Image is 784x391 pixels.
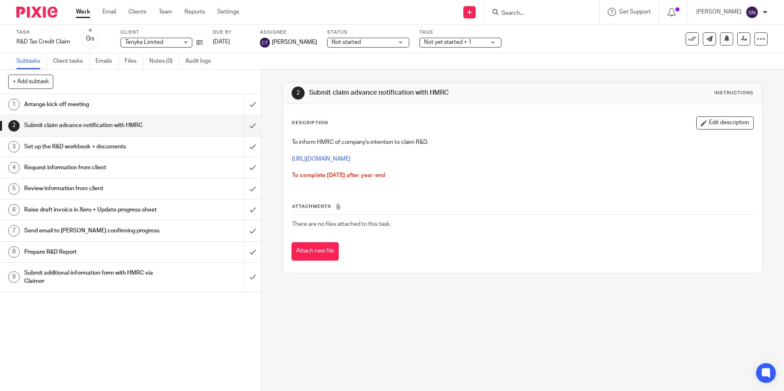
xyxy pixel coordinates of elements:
img: svg%3E [745,6,759,19]
p: To inform HMRC of company's intention to claim R&D. [292,138,753,146]
button: Edit description [696,116,754,130]
span: [PERSON_NAME] [272,38,317,46]
a: [URL][DOMAIN_NAME] [292,156,351,162]
div: 9 [8,271,20,283]
label: Assignee [260,29,317,36]
small: /9 [90,37,94,41]
div: 2 [8,120,20,132]
h1: Arrange kick off meeting [24,98,165,111]
img: Pixie [16,7,57,18]
p: [PERSON_NAME] [696,8,741,16]
label: Client [121,29,203,36]
span: Not started [332,39,361,45]
div: 7 [8,225,20,236]
div: 2 [292,86,305,100]
a: Clients [128,8,146,16]
span: Not yet started + 1 [424,39,472,45]
label: Task [16,29,70,36]
a: Emails [96,53,119,69]
button: + Add subtask [8,75,53,89]
input: Search [501,10,574,17]
a: Reports [185,8,205,16]
a: Email [103,8,116,16]
span: Get Support [619,9,651,15]
a: Files [125,53,143,69]
label: Status [327,29,409,36]
img: svg%3E [260,38,270,48]
a: Audit logs [185,53,217,69]
div: R&D Tax Credit Claim [16,38,70,46]
h1: Submit additional information form with HMRC via Claimer [24,267,165,288]
h1: Send email to [PERSON_NAME] confirming progress [24,225,165,237]
a: Notes (0) [149,53,179,69]
label: Tags [419,29,501,36]
h1: Raise draft invoice in Xero + Update progress sheet [24,204,165,216]
label: Due by [213,29,250,36]
a: Work [76,8,90,16]
h1: Request information from client [24,161,165,174]
a: Subtasks [16,53,47,69]
div: 1 [8,99,20,110]
p: Description [292,120,328,126]
div: R&amp;D Tax Credit Claim [16,38,70,46]
div: 6 [8,204,20,216]
h1: Submit claim advance notification with HMRC [309,89,540,97]
div: 0 [86,34,94,43]
a: Client tasks [53,53,89,69]
div: 3 [8,141,20,152]
h1: Submit claim advance notification with HMRC [24,119,165,132]
div: Instructions [714,90,754,96]
a: Team [159,8,172,16]
h1: Set up the R&D workbook + documents [24,141,165,153]
a: Settings [217,8,239,16]
h1: Prepare R&D Report [24,246,165,258]
h1: Review information from client [24,182,165,195]
span: There are no files attached to this task. [292,221,391,227]
span: Attachments [292,204,331,209]
button: Attach new file [292,242,339,261]
span: [DATE] [213,39,230,45]
div: 4 [8,162,20,173]
div: 8 [8,246,20,258]
span: To complete [DATE] after year-end [292,173,385,178]
span: Tenyks Limited [125,39,163,45]
div: 5 [8,183,20,195]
